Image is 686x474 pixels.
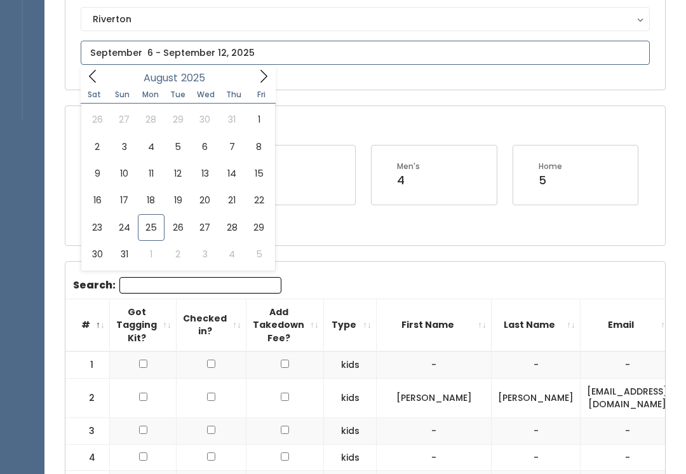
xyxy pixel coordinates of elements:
td: kids [324,445,377,471]
span: August 8, 2025 [245,134,272,161]
span: July 28, 2025 [138,107,165,133]
div: Riverton [93,13,638,27]
td: 1 [65,352,110,379]
span: August 12, 2025 [165,161,191,187]
span: August 1, 2025 [245,107,272,133]
th: Type: activate to sort column ascending [324,299,377,352]
span: September 3, 2025 [192,241,219,268]
span: August 21, 2025 [219,187,245,214]
span: September 2, 2025 [165,241,191,268]
td: [PERSON_NAME] [492,379,581,418]
td: - [581,445,675,471]
span: August 17, 2025 [111,187,137,214]
label: Search: [73,278,281,294]
span: August [144,74,178,84]
span: August 19, 2025 [165,187,191,214]
span: August 27, 2025 [192,215,219,241]
span: Mon [137,91,165,99]
th: First Name: activate to sort column ascending [377,299,492,352]
span: September 4, 2025 [219,241,245,268]
td: - [377,419,492,445]
span: August 26, 2025 [165,215,191,241]
div: 5 [539,173,562,189]
td: [EMAIL_ADDRESS][DOMAIN_NAME] [581,379,675,418]
span: August 15, 2025 [245,161,272,187]
span: Tue [164,91,192,99]
td: - [377,352,492,379]
div: 4 [397,173,420,189]
span: August 5, 2025 [165,134,191,161]
span: August 7, 2025 [219,134,245,161]
th: Add Takedown Fee?: activate to sort column ascending [246,299,324,352]
span: August 31, 2025 [111,241,137,268]
span: Sat [81,91,109,99]
span: August 22, 2025 [245,187,272,214]
span: July 31, 2025 [219,107,245,133]
span: August 14, 2025 [219,161,245,187]
span: August 2, 2025 [84,134,111,161]
th: Got Tagging Kit?: activate to sort column ascending [110,299,177,352]
span: July 29, 2025 [165,107,191,133]
td: - [492,352,581,379]
td: kids [324,419,377,445]
span: July 27, 2025 [111,107,137,133]
td: - [492,445,581,471]
span: Thu [220,91,248,99]
td: 4 [65,445,110,471]
td: - [492,419,581,445]
span: August 20, 2025 [192,187,219,214]
th: Last Name: activate to sort column ascending [492,299,581,352]
input: Year [178,71,216,86]
th: #: activate to sort column descending [65,299,110,352]
span: August 9, 2025 [84,161,111,187]
span: Sun [109,91,137,99]
td: kids [324,352,377,379]
input: September 6 - September 12, 2025 [81,41,650,65]
span: August 18, 2025 [138,187,165,214]
span: August 25, 2025 [138,215,165,241]
span: August 6, 2025 [192,134,219,161]
span: August 29, 2025 [245,215,272,241]
span: August 4, 2025 [138,134,165,161]
span: Wed [192,91,220,99]
td: - [581,419,675,445]
span: September 5, 2025 [245,241,272,268]
div: Men's [397,161,420,173]
th: Email: activate to sort column ascending [581,299,675,352]
input: Search: [119,278,281,294]
span: July 30, 2025 [192,107,219,133]
span: August 28, 2025 [219,215,245,241]
td: [PERSON_NAME] [377,379,492,418]
span: Fri [248,91,276,99]
span: July 26, 2025 [84,107,111,133]
span: August 24, 2025 [111,215,137,241]
span: August 13, 2025 [192,161,219,187]
span: August 23, 2025 [84,215,111,241]
td: kids [324,379,377,418]
td: 3 [65,419,110,445]
span: September 1, 2025 [138,241,165,268]
td: - [377,445,492,471]
span: August 30, 2025 [84,241,111,268]
span: August 16, 2025 [84,187,111,214]
button: Riverton [81,8,650,32]
th: Checked in?: activate to sort column ascending [177,299,246,352]
span: August 10, 2025 [111,161,137,187]
td: - [581,352,675,379]
span: August 11, 2025 [138,161,165,187]
div: Home [539,161,562,173]
span: August 3, 2025 [111,134,137,161]
td: 2 [65,379,110,418]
